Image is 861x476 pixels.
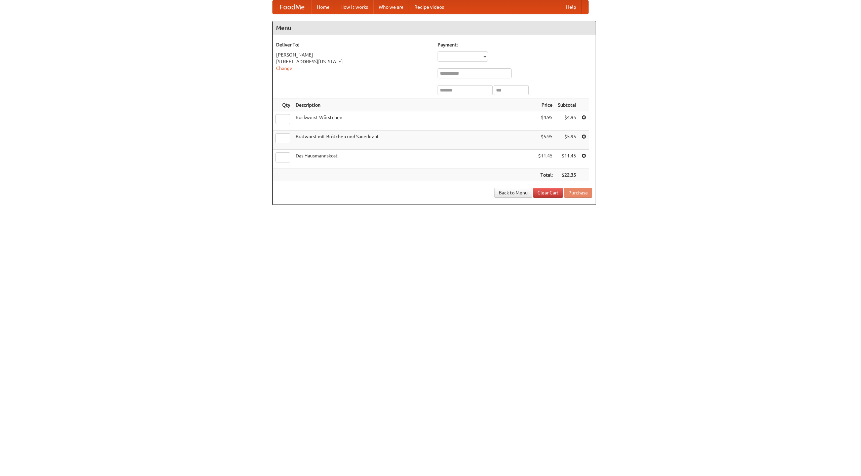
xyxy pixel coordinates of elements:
[535,111,555,131] td: $4.95
[555,169,579,181] th: $22.35
[535,169,555,181] th: Total:
[276,41,431,48] h5: Deliver To:
[273,99,293,111] th: Qty
[335,0,373,14] a: How it works
[293,150,535,169] td: Das Hausmannskost
[555,111,579,131] td: $4.95
[273,21,596,35] h4: Menu
[535,99,555,111] th: Price
[438,41,592,48] h5: Payment:
[373,0,409,14] a: Who we are
[555,150,579,169] td: $11.45
[409,0,449,14] a: Recipe videos
[276,51,431,58] div: [PERSON_NAME]
[535,150,555,169] td: $11.45
[293,131,535,150] td: Bratwurst mit Brötchen und Sauerkraut
[293,99,535,111] th: Description
[564,188,592,198] button: Purchase
[494,188,532,198] a: Back to Menu
[555,131,579,150] td: $5.95
[276,66,292,71] a: Change
[311,0,335,14] a: Home
[273,0,311,14] a: FoodMe
[533,188,563,198] a: Clear Cart
[535,131,555,150] td: $5.95
[561,0,582,14] a: Help
[555,99,579,111] th: Subtotal
[293,111,535,131] td: Bockwurst Würstchen
[276,58,431,65] div: [STREET_ADDRESS][US_STATE]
